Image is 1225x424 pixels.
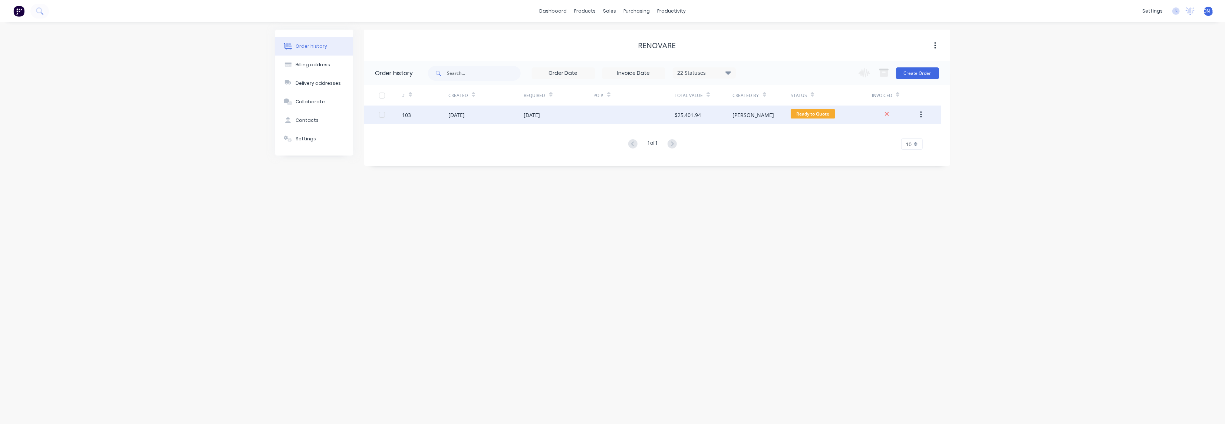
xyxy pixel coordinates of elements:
[13,6,24,17] img: Factory
[448,92,468,99] div: Created
[1139,6,1166,17] div: settings
[275,130,353,148] button: Settings
[296,136,316,142] div: Settings
[296,117,319,124] div: Contacts
[402,92,405,99] div: #
[603,68,665,79] input: Invoice Date
[447,66,521,81] input: Search...
[638,41,676,50] div: Renovare
[733,111,774,119] div: [PERSON_NAME]
[532,68,595,79] input: Order Date
[593,85,675,106] div: PO #
[536,6,570,17] a: dashboard
[448,111,465,119] div: [DATE]
[402,85,448,106] div: #
[275,93,353,111] button: Collaborate
[896,67,939,79] button: Create Order
[524,92,546,99] div: Required
[375,69,413,78] div: Order history
[620,6,653,17] div: purchasing
[675,92,703,99] div: Total Value
[599,6,620,17] div: sales
[296,99,325,105] div: Collaborate
[791,85,872,106] div: Status
[593,92,603,99] div: PO #
[675,111,701,119] div: $25,401.94
[872,85,918,106] div: Invoiced
[275,56,353,74] button: Billing address
[653,6,689,17] div: productivity
[791,92,807,99] div: Status
[275,74,353,93] button: Delivery addresses
[791,109,835,118] span: Ready to Quote
[448,85,524,106] div: Created
[733,85,791,106] div: Created By
[296,80,341,87] div: Delivery addresses
[275,111,353,130] button: Contacts
[275,37,353,56] button: Order history
[402,111,411,119] div: 103
[296,43,327,50] div: Order history
[733,92,759,99] div: Created By
[872,92,892,99] div: Invoiced
[524,111,540,119] div: [DATE]
[524,85,594,106] div: Required
[570,6,599,17] div: products
[296,61,330,68] div: Billing address
[647,139,658,150] div: 1 of 1
[675,85,732,106] div: Total Value
[673,69,735,77] div: 22 Statuses
[906,140,912,148] span: 10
